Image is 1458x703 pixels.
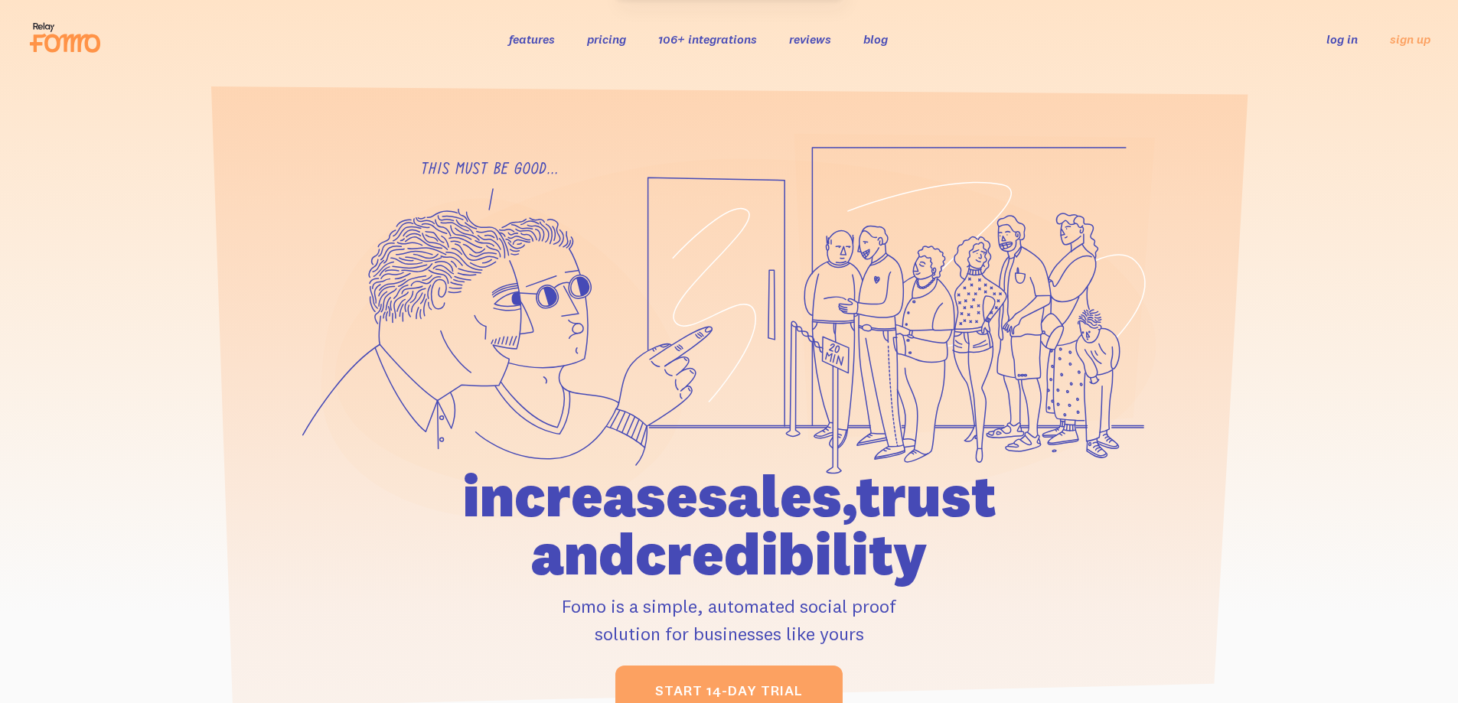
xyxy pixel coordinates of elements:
a: 106+ integrations [658,31,757,47]
a: sign up [1390,31,1430,47]
a: features [509,31,555,47]
a: pricing [587,31,626,47]
a: log in [1326,31,1358,47]
a: blog [863,31,888,47]
h1: increase sales, trust and credibility [375,467,1084,583]
p: Fomo is a simple, automated social proof solution for businesses like yours [375,592,1084,647]
a: reviews [789,31,831,47]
